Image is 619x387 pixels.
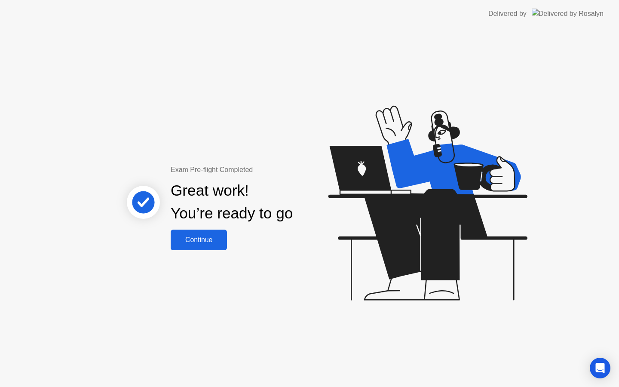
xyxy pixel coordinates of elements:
div: Great work! You’re ready to go [171,179,293,225]
div: Delivered by [488,9,527,19]
button: Continue [171,230,227,250]
img: Delivered by Rosalyn [532,9,604,18]
div: Continue [173,236,224,244]
div: Exam Pre-flight Completed [171,165,348,175]
div: Open Intercom Messenger [590,358,610,378]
